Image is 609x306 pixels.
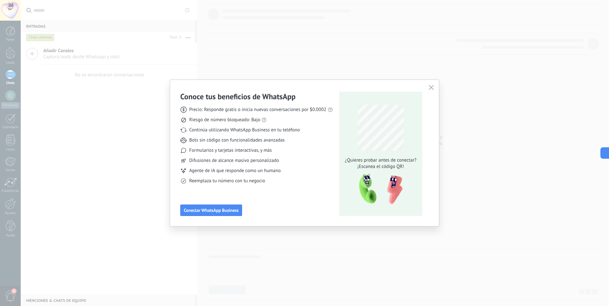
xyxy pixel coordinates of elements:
span: ¿Quieres probar antes de conectar? [343,157,418,163]
span: Conectar WhatsApp Business [184,208,239,212]
span: Difusiones de alcance masivo personalizado [189,157,279,164]
button: Conectar WhatsApp Business [180,205,242,216]
span: Formularios y tarjetas interactivas, y más [189,147,272,154]
span: Riesgo de número bloqueado: Bajo [189,117,260,123]
img: qr-pic-1x.png [354,172,404,206]
span: ¡Escanea el código QR! [343,163,418,170]
h3: Conoce tus beneficios de WhatsApp [180,92,296,101]
span: Precio: Responde gratis o inicia nuevas conversaciones por $0.0002 [189,107,326,113]
span: Agente de IA que responde como un humano [189,168,281,174]
span: Bots sin código con funcionalidades avanzadas [189,137,285,143]
span: Continúa utilizando WhatsApp Business en tu teléfono [189,127,300,133]
span: Reemplaza tu número con tu negocio [189,178,265,184]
